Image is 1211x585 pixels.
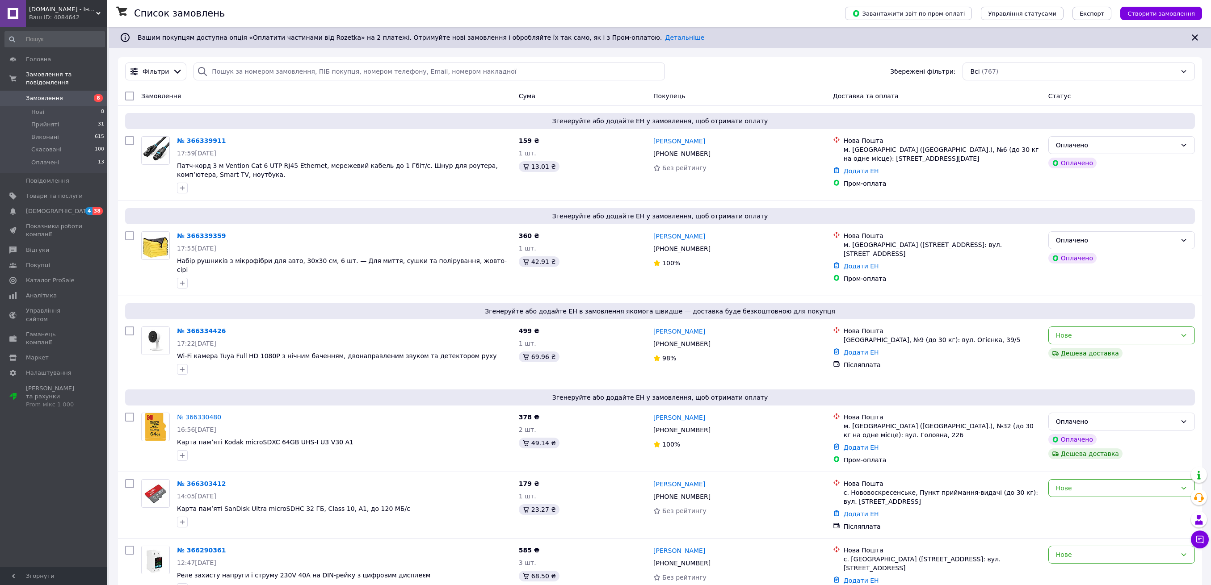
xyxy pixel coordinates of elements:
[26,94,63,102] span: Замовлення
[26,354,49,362] span: Маркет
[141,92,181,100] span: Замовлення
[1048,434,1097,445] div: Оплачено
[134,8,225,19] h1: Список замовлень
[519,493,536,500] span: 1 шт.
[1191,531,1209,548] button: Чат з покупцем
[652,557,712,569] div: [PHONE_NUMBER]
[98,159,104,167] span: 13
[101,108,104,116] span: 8
[26,55,51,63] span: Головна
[94,94,103,102] span: 8
[142,137,169,164] img: Фото товару
[1048,348,1123,359] div: Дешева доставка
[26,222,83,238] span: Показники роботи компанії
[138,34,704,41] span: Вашим покупцям доступна опція «Оплатити частинами від Rozetka» на 2 платежі. Отримуйте нові замов...
[177,505,410,512] span: Карта памʼяті SanDisk Ultra microSDHC 32 ГБ, Class 10, A1, до 120 МБ/с
[193,63,665,80] input: Пошук за номером замовлення, ПІБ покупця, номером телефону, Email, номером накладної
[143,67,169,76] span: Фільтри
[142,482,169,506] img: Фото товару
[26,276,74,284] span: Каталог ProSale
[519,245,536,252] span: 1 шт.
[142,327,169,355] img: Фото товару
[1056,550,1177,560] div: Нове
[970,67,980,76] span: Всі
[26,177,69,185] span: Повідомлення
[662,441,680,448] span: 100%
[982,68,999,75] span: (767)
[519,480,539,487] span: 179 ₴
[844,413,1041,422] div: Нова Пошта
[141,546,170,574] a: Фото товару
[519,137,539,144] span: 159 ₴
[519,438,559,448] div: 49.14 ₴
[26,292,57,300] span: Аналітика
[85,207,93,215] span: 4
[1048,253,1097,263] div: Оплачено
[1127,10,1195,17] span: Створити замовлення
[833,92,899,100] span: Доставка та оплата
[844,510,879,518] a: Додати ЕН
[129,307,1191,316] span: Згенеруйте або додайте ЕН в замовлення якомога швидше — доставка буде безкоштовною для покупця
[4,31,105,47] input: Пошук
[1048,158,1097,168] div: Оплачено
[26,307,83,323] span: Управління сайтом
[652,147,712,160] div: [PHONE_NUMBER]
[519,414,539,421] span: 378 ₴
[662,574,706,581] span: Без рейтингу
[844,479,1041,488] div: Нова Пошта
[177,572,430,579] a: Реле захисту напруги і струму 230V 40A на DIN-рейку з цифровим дисплеєм
[26,192,83,200] span: Товари та послуги
[1056,235,1177,245] div: Оплачено
[177,547,226,554] a: № 366290361
[1048,92,1071,100] span: Статус
[145,413,166,441] img: Фото товару
[142,546,169,574] img: Фото товару
[141,479,170,508] a: Фото товару
[177,559,216,566] span: 12:47[DATE]
[142,232,169,259] img: Фото товару
[177,327,226,334] a: № 366334426
[844,274,1041,283] div: Пром-оплата
[1080,10,1105,17] span: Експорт
[519,92,535,100] span: Cума
[129,393,1191,402] span: Згенеруйте або додайте ЕН у замовлення, щоб отримати оплату
[177,414,221,421] a: № 366330480
[31,121,59,129] span: Прийняті
[98,121,104,129] span: 31
[844,145,1041,163] div: м. [GEOGRAPHIC_DATA] ([GEOGRAPHIC_DATA].), №6 (до 30 кг на одне місце): [STREET_ADDRESS][DATE]
[177,245,216,252] span: 17:55[DATE]
[26,246,49,254] span: Відгуки
[95,146,104,154] span: 100
[1056,483,1177,493] div: Нове
[31,133,59,141] span: Виконані
[519,559,536,566] span: 3 шт.
[29,13,107,21] div: Ваш ID: 4084642
[653,480,705,489] a: [PERSON_NAME]
[662,164,706,171] span: Без рейтингу
[1111,9,1202,17] a: Створити замовлення
[519,327,539,334] span: 499 ₴
[141,326,170,355] a: Фото товару
[177,162,498,178] span: Патч-корд 3 м Vention Cat 6 UTP RJ45 Ethernet, мережевий кабель до 1 Гбіт/с. Шнур для роутера, ко...
[844,522,1041,531] div: Післяплата
[890,67,955,76] span: Збережені фільтри:
[653,232,705,241] a: [PERSON_NAME]
[844,349,879,356] a: Додати ЕН
[177,352,497,359] a: Wi-Fi камера Tuya Full HD 1080P з нічним баченням, двонаправленим звуком та детектором руху
[519,426,536,433] span: 2 шт.
[26,71,107,87] span: Замовлення та повідомлення
[652,242,712,255] div: [PHONE_NUMBER]
[845,7,972,20] button: Завантажити звіт по пром-оплаті
[177,257,507,273] span: Набір рушників з мікрофібри для авто, 30х30 см, 6 шт. — Для миття, сушки та полірування, жовто-сірі
[26,261,50,269] span: Покупці
[662,259,680,267] span: 100%
[31,108,44,116] span: Нові
[844,240,1041,258] div: м. [GEOGRAPHIC_DATA] ([STREET_ADDRESS]: вул. [STREET_ADDRESS]
[129,212,1191,221] span: Згенеруйте або додайте ЕН у замовлення, щоб отримати оплату
[844,231,1041,240] div: Нова Пошта
[1056,417,1177,426] div: Оплачено
[844,422,1041,439] div: м. [GEOGRAPHIC_DATA] ([GEOGRAPHIC_DATA].), №32 (до 30 кг на одне місце): вул. Головна, 226
[141,231,170,260] a: Фото товару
